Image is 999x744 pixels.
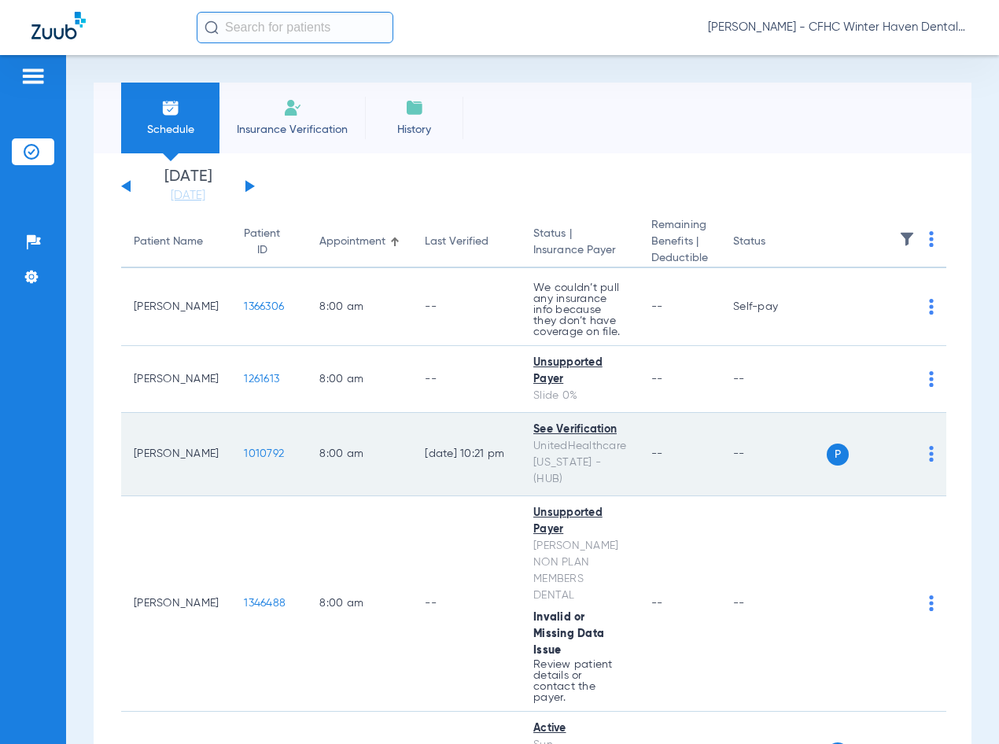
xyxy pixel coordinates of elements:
[708,20,968,35] span: [PERSON_NAME] - CFHC Winter Haven Dental
[721,496,827,712] td: --
[929,371,934,387] img: group-dot-blue.svg
[651,598,663,609] span: --
[197,12,393,43] input: Search for patients
[920,668,999,744] iframe: Chat Widget
[412,496,521,712] td: --
[307,268,412,346] td: 8:00 AM
[134,234,203,250] div: Patient Name
[827,444,849,466] span: P
[231,122,353,138] span: Insurance Verification
[133,122,208,138] span: Schedule
[307,496,412,712] td: 8:00 AM
[533,612,604,656] span: Invalid or Missing Data Issue
[721,413,827,496] td: --
[244,598,286,609] span: 1346488
[533,505,626,538] div: Unsupported Payer
[721,217,827,268] th: Status
[121,268,231,346] td: [PERSON_NAME]
[533,282,626,337] p: We couldn’t pull any insurance info because they don’t have coverage on file.
[412,413,521,496] td: [DATE] 10:21 PM
[161,98,180,117] img: Schedule
[425,234,488,250] div: Last Verified
[651,374,663,385] span: --
[899,231,915,247] img: filter.svg
[651,301,663,312] span: --
[533,355,626,388] div: Unsupported Payer
[521,217,639,268] th: Status |
[721,346,827,413] td: --
[533,659,626,703] p: Review patient details or contact the payer.
[134,234,219,250] div: Patient Name
[121,346,231,413] td: [PERSON_NAME]
[141,169,235,204] li: [DATE]
[929,595,934,611] img: group-dot-blue.svg
[244,448,284,459] span: 1010792
[533,538,626,604] div: [PERSON_NAME] NON PLAN MEMBERS DENTAL
[929,299,934,315] img: group-dot-blue.svg
[307,346,412,413] td: 8:00 AM
[121,496,231,712] td: [PERSON_NAME]
[244,301,284,312] span: 1366306
[639,217,721,268] th: Remaining Benefits |
[405,98,424,117] img: History
[533,438,626,488] div: UnitedHealthcare [US_STATE] - (HUB)
[533,242,626,259] span: Insurance Payer
[319,234,385,250] div: Appointment
[244,226,294,259] div: Patient ID
[412,268,521,346] td: --
[533,388,626,404] div: Slide 0%
[377,122,452,138] span: History
[20,67,46,86] img: hamburger-icon
[651,448,663,459] span: --
[721,268,827,346] td: Self-pay
[283,98,302,117] img: Manual Insurance Verification
[533,720,626,737] div: Active
[929,446,934,462] img: group-dot-blue.svg
[533,422,626,438] div: See Verification
[244,374,279,385] span: 1261613
[307,413,412,496] td: 8:00 AM
[319,234,400,250] div: Appointment
[141,188,235,204] a: [DATE]
[244,226,280,259] div: Patient ID
[651,250,708,267] span: Deductible
[412,346,521,413] td: --
[121,413,231,496] td: [PERSON_NAME]
[31,12,86,39] img: Zuub Logo
[205,20,219,35] img: Search Icon
[425,234,508,250] div: Last Verified
[929,231,934,247] img: group-dot-blue.svg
